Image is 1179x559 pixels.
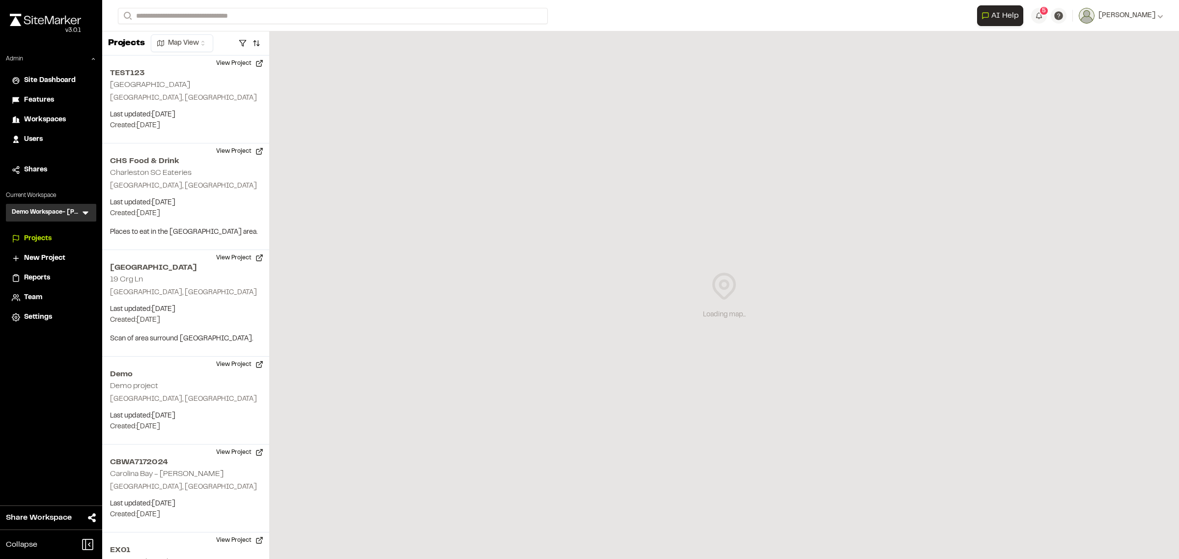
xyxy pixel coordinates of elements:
a: Features [12,95,90,106]
a: Reports [12,273,90,283]
p: Created: [DATE] [110,421,261,432]
div: Oh geez...please don't... [10,26,81,35]
a: Users [12,134,90,145]
span: 5 [1042,6,1046,15]
p: [GEOGRAPHIC_DATA], [GEOGRAPHIC_DATA] [110,287,261,298]
span: AI Help [991,10,1019,22]
h2: Charleston SC Eateries [110,169,192,176]
button: View Project [210,143,269,159]
p: Projects [108,37,145,50]
span: [PERSON_NAME] [1098,10,1155,21]
h2: Demo project [110,383,158,390]
h2: CHS Food & Drink [110,155,261,167]
h2: 19 Crg Ln [110,276,143,283]
h2: Carolina Bay - [PERSON_NAME] [110,471,224,477]
button: View Project [210,532,269,548]
button: 5 [1031,8,1047,24]
p: [GEOGRAPHIC_DATA], [GEOGRAPHIC_DATA] [110,394,261,405]
h2: TEST123 [110,67,261,79]
p: [GEOGRAPHIC_DATA], [GEOGRAPHIC_DATA] [110,93,261,104]
a: Settings [12,312,90,323]
span: Users [24,134,43,145]
a: Projects [12,233,90,244]
h2: [GEOGRAPHIC_DATA] [110,262,261,274]
img: User [1079,8,1095,24]
span: Share Workspace [6,512,72,524]
p: Last updated: [DATE] [110,110,261,120]
span: Shares [24,165,47,175]
button: Open AI Assistant [977,5,1023,26]
a: New Project [12,253,90,264]
button: View Project [210,56,269,71]
button: [PERSON_NAME] [1079,8,1163,24]
p: Last updated: [DATE] [110,411,261,421]
img: rebrand.png [10,14,81,26]
div: Open AI Assistant [977,5,1027,26]
a: Team [12,292,90,303]
div: Loading map... [703,309,746,320]
p: [GEOGRAPHIC_DATA], [GEOGRAPHIC_DATA] [110,482,261,493]
p: Admin [6,55,23,63]
span: Team [24,292,42,303]
h2: EX01 [110,544,261,556]
span: Settings [24,312,52,323]
a: Shares [12,165,90,175]
span: Reports [24,273,50,283]
a: Workspaces [12,114,90,125]
p: Places to eat in the [GEOGRAPHIC_DATA] area. [110,227,261,238]
span: Projects [24,233,52,244]
h2: [GEOGRAPHIC_DATA] [110,82,190,88]
p: Created: [DATE] [110,120,261,131]
p: Created: [DATE] [110,315,261,326]
span: New Project [24,253,65,264]
p: [GEOGRAPHIC_DATA], [GEOGRAPHIC_DATA] [110,181,261,192]
span: Site Dashboard [24,75,76,86]
h2: CBWA7172024 [110,456,261,468]
span: Features [24,95,54,106]
span: Workspaces [24,114,66,125]
button: View Project [210,250,269,266]
span: Collapse [6,539,37,551]
button: View Project [210,445,269,460]
p: Last updated: [DATE] [110,499,261,509]
p: Last updated: [DATE] [110,304,261,315]
p: Scan of area surround [GEOGRAPHIC_DATA]. [110,334,261,344]
a: Site Dashboard [12,75,90,86]
h3: Demo Workspace- [PERSON_NAME] [12,208,81,218]
h2: Demo [110,368,261,380]
button: Search [118,8,136,24]
p: Last updated: [DATE] [110,197,261,208]
button: View Project [210,357,269,372]
p: Created: [DATE] [110,509,261,520]
p: Created: [DATE] [110,208,261,219]
p: Current Workspace [6,191,96,200]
